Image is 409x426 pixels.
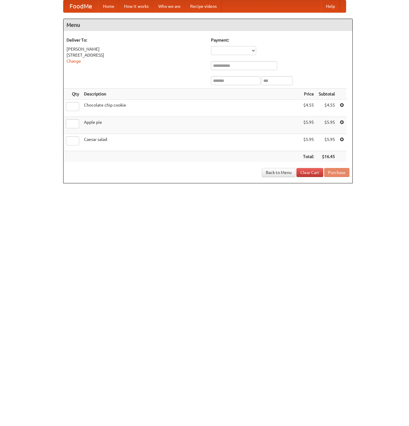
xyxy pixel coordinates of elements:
[316,89,337,100] th: Subtotal
[67,37,205,43] h5: Deliver To:
[324,168,349,177] button: Purchase
[301,151,316,162] th: Total:
[316,151,337,162] th: $16.45
[321,0,340,12] a: Help
[316,134,337,151] td: $5.95
[316,100,337,117] td: $4.55
[316,117,337,134] td: $5.95
[211,37,349,43] h5: Payment:
[67,52,205,58] div: [STREET_ADDRESS]
[262,168,296,177] a: Back to Menu
[82,100,301,117] td: Chocolate chip cookie
[64,0,98,12] a: FoodMe
[296,168,323,177] a: Clear Cart
[301,117,316,134] td: $5.95
[82,117,301,134] td: Apple pie
[119,0,153,12] a: How it works
[98,0,119,12] a: Home
[82,89,301,100] th: Description
[301,100,316,117] td: $4.55
[301,89,316,100] th: Price
[185,0,222,12] a: Recipe videos
[153,0,185,12] a: Who we are
[67,46,205,52] div: [PERSON_NAME]
[82,134,301,151] td: Caesar salad
[64,89,82,100] th: Qty
[64,19,352,31] h4: Menu
[67,59,81,64] a: Change
[301,134,316,151] td: $5.95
